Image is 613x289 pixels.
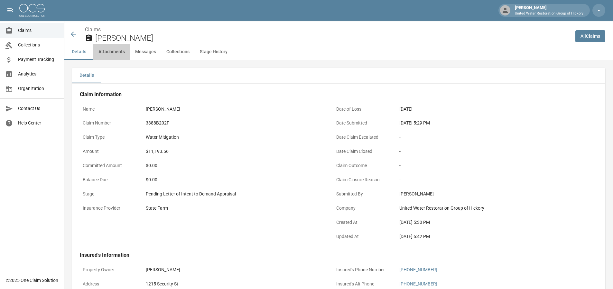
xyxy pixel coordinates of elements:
[399,219,576,226] div: [DATE] 5:30 PM
[146,266,323,273] div: [PERSON_NAME]
[399,191,576,197] div: [PERSON_NAME]
[80,117,138,129] p: Claim Number
[399,281,437,286] a: [PHONE_NUMBER]
[80,159,138,172] p: Committed Amount
[333,131,391,144] p: Date Claim Escalated
[64,44,613,60] div: anchor tabs
[146,120,323,126] div: 3388B202F
[399,134,576,141] div: -
[333,202,391,214] p: Company
[80,145,138,158] p: Amount
[333,117,391,129] p: Date Submitted
[333,145,391,158] p: Date Claim Closed
[399,233,576,240] div: [DATE] 6:42 PM
[18,85,59,92] span: Organization
[18,27,59,34] span: Claims
[4,4,17,17] button: open drawer
[85,26,101,33] a: Claims
[80,188,138,200] p: Stage
[399,267,437,272] a: [PHONE_NUMBER]
[399,176,576,183] div: -
[85,26,570,34] nav: breadcrumb
[146,176,323,183] div: $0.00
[18,120,59,126] span: Help Center
[195,44,233,60] button: Stage History
[93,44,130,60] button: Attachments
[515,11,583,16] p: United Water Restoration Group of Hickory
[399,162,576,169] div: -
[333,264,391,276] p: Insured's Phone Number
[146,191,323,197] div: Pending Letter of Intent to Demand Appraisal
[575,30,605,42] a: AllClaims
[80,202,138,214] p: Insurance Provider
[161,44,195,60] button: Collections
[80,103,138,115] p: Name
[80,91,579,98] h4: Claim Information
[146,134,323,141] div: Water Mitigation
[333,159,391,172] p: Claim Outcome
[399,148,576,155] div: -
[146,281,323,287] div: 1215 Security St
[146,148,323,155] div: $11,193.56
[333,103,391,115] p: Date of Loss
[6,277,58,284] div: © 2025 One Claim Solution
[19,4,45,17] img: ocs-logo-white-transparent.png
[333,174,391,186] p: Claim Closure Reason
[146,162,323,169] div: $0.00
[333,188,391,200] p: Submitted By
[146,106,323,113] div: [PERSON_NAME]
[333,230,391,243] p: Updated At
[399,106,576,113] div: [DATE]
[18,56,59,63] span: Payment Tracking
[18,71,59,77] span: Analytics
[130,44,161,60] button: Messages
[64,44,93,60] button: Details
[399,205,576,212] div: United Water Restoration Group of Hickory
[18,105,59,112] span: Contact Us
[18,42,59,48] span: Collections
[80,131,138,144] p: Claim Type
[80,264,138,276] p: Property Owner
[80,174,138,186] p: Balance Due
[399,120,576,126] div: [DATE] 5:29 PM
[333,216,391,229] p: Created At
[146,205,323,212] div: State Farm
[80,252,579,258] h4: Insured's Information
[72,68,101,83] button: Details
[72,68,605,83] div: details tabs
[95,34,570,43] h2: [PERSON_NAME]
[512,5,586,16] div: [PERSON_NAME]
